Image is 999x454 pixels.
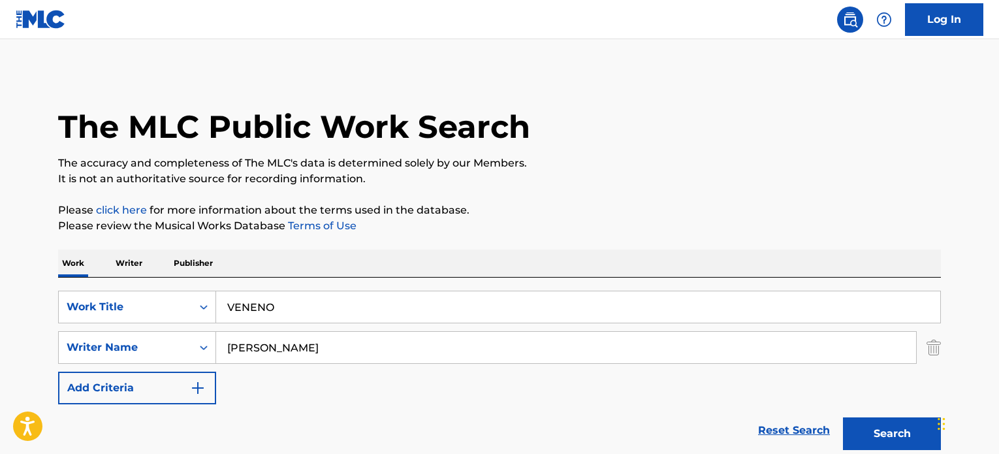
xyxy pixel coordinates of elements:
a: click here [96,204,147,216]
p: Work [58,250,88,277]
p: Writer [112,250,146,277]
img: Delete Criterion [927,331,941,364]
p: Please for more information about the terms used in the database. [58,203,941,218]
div: Help [871,7,897,33]
a: Reset Search [752,416,836,445]
iframe: Chat Widget [934,391,999,454]
p: Publisher [170,250,217,277]
img: MLC Logo [16,10,66,29]
a: Log In [905,3,983,36]
button: Add Criteria [58,372,216,404]
a: Terms of Use [285,219,357,232]
p: It is not an authoritative source for recording information. [58,171,941,187]
p: Please review the Musical Works Database [58,218,941,234]
div: Drag [938,404,945,444]
img: help [876,12,892,27]
img: search [842,12,858,27]
div: Writer Name [67,340,184,355]
div: Work Title [67,299,184,315]
p: The accuracy and completeness of The MLC's data is determined solely by our Members. [58,155,941,171]
h1: The MLC Public Work Search [58,107,530,146]
button: Search [843,417,941,450]
a: Public Search [837,7,863,33]
img: 9d2ae6d4665cec9f34b9.svg [190,380,206,396]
